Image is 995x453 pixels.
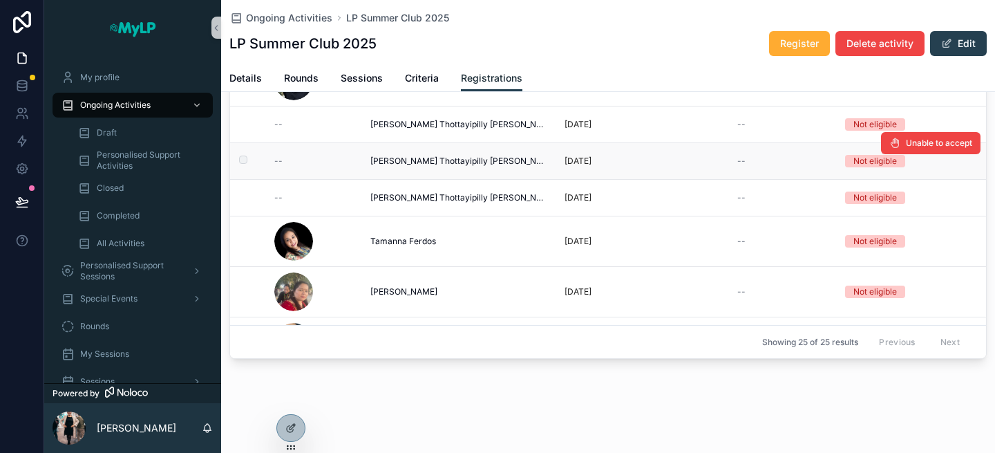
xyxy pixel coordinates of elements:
[780,37,819,50] span: Register
[246,11,332,25] span: Ongoing Activities
[53,65,213,90] a: My profile
[737,119,746,130] span: --
[853,235,897,248] div: Not eligible
[97,127,117,138] span: Draft
[853,118,897,131] div: Not eligible
[565,286,591,297] p: [DATE]
[53,369,213,394] a: Sessions
[274,156,283,167] span: --
[461,71,522,85] span: Registrations
[565,236,591,247] p: [DATE]
[274,119,283,130] span: --
[97,210,140,221] span: Completed
[97,421,176,435] p: [PERSON_NAME]
[906,138,972,149] span: Unable to accept
[80,376,115,387] span: Sessions
[229,66,262,93] a: Details
[97,238,144,249] span: All Activities
[737,156,828,167] a: --
[762,337,858,348] span: Showing 25 of 25 results
[97,183,124,194] span: Closed
[565,286,721,297] a: [DATE]
[370,286,548,297] a: [PERSON_NAME]
[853,192,897,204] div: Not eligible
[737,236,828,247] a: --
[44,383,221,403] a: Powered by
[97,149,199,172] span: Personalised Support Activities
[80,100,151,111] span: Ongoing Activities
[341,66,383,93] a: Sessions
[274,192,283,203] span: --
[370,236,436,247] span: Tamanna Ferdos
[737,286,746,297] span: --
[69,203,213,228] a: Completed
[108,17,157,39] img: App logo
[80,349,129,360] span: My Sessions
[737,119,828,130] a: --
[69,176,213,201] a: Closed
[229,11,332,25] a: Ongoing Activities
[565,156,591,167] p: [DATE]
[737,286,828,297] a: --
[341,71,383,85] span: Sessions
[53,342,213,367] a: My Sessions
[846,37,913,50] span: Delete activity
[53,259,213,284] a: Personalised Support Sessions
[565,236,721,247] a: [DATE]
[881,132,980,154] button: Unable to accept
[405,66,439,93] a: Criteria
[80,72,120,83] span: My profile
[853,286,897,298] div: Not eligible
[565,192,721,203] a: [DATE]
[229,71,262,85] span: Details
[370,192,548,203] a: [PERSON_NAME] Thottayipilly [PERSON_NAME]
[69,231,213,256] a: All Activities
[405,71,439,85] span: Criteria
[69,120,213,145] a: Draft
[370,119,548,130] a: [PERSON_NAME] Thottayipilly [PERSON_NAME]
[737,236,746,247] span: --
[80,293,138,304] span: Special Events
[853,155,897,167] div: Not eligible
[461,66,522,92] a: Registrations
[565,192,591,203] p: [DATE]
[69,148,213,173] a: Personalised Support Activities
[370,156,548,167] a: [PERSON_NAME] Thottayipilly [PERSON_NAME]
[565,119,721,130] a: [DATE]
[737,192,746,203] span: --
[44,55,221,383] div: scrollable content
[930,31,987,56] button: Edit
[80,260,181,282] span: Personalised Support Sessions
[229,34,377,53] h1: LP Summer Club 2025
[565,119,591,130] p: [DATE]
[284,71,319,85] span: Rounds
[737,192,828,203] a: --
[53,314,213,339] a: Rounds
[53,286,213,311] a: Special Events
[53,388,99,399] span: Powered by
[53,93,213,118] a: Ongoing Activities
[274,192,354,203] a: --
[284,66,319,93] a: Rounds
[737,156,746,167] span: --
[370,236,548,247] a: Tamanna Ferdos
[370,286,437,297] span: [PERSON_NAME]
[769,31,830,56] button: Register
[835,31,925,56] button: Delete activity
[80,321,109,332] span: Rounds
[565,156,721,167] a: [DATE]
[346,11,449,25] a: LP Summer Club 2025
[274,156,354,167] a: --
[274,119,354,130] a: --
